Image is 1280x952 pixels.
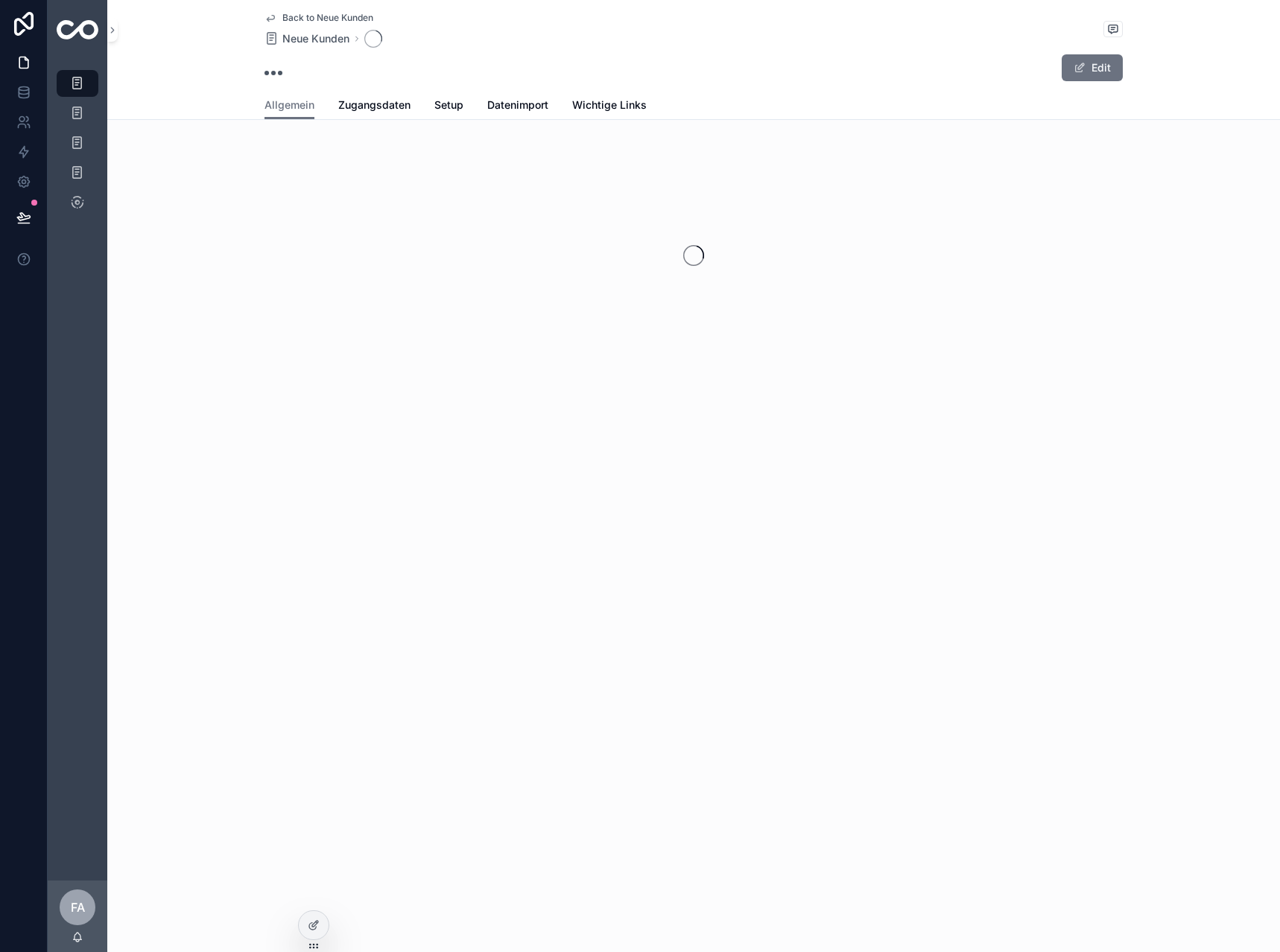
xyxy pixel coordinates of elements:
[1062,54,1123,81] button: Edit
[434,92,463,121] a: Setup
[264,31,349,46] a: Neue Kunden
[572,98,647,112] span: Wichtige Links
[434,98,463,112] span: Setup
[282,12,373,24] span: Back to Neue Kunden
[264,92,314,120] a: Allgemein
[338,98,411,112] span: Zugangsdaten
[572,92,647,121] a: Wichtige Links
[48,60,107,235] div: scrollable content
[71,898,85,916] span: FA
[57,20,98,39] img: App logo
[487,92,548,121] a: Datenimport
[264,98,314,112] span: Allgemein
[264,12,373,24] a: Back to Neue Kunden
[282,31,349,46] span: Neue Kunden
[338,92,411,121] a: Zugangsdaten
[487,98,548,112] span: Datenimport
